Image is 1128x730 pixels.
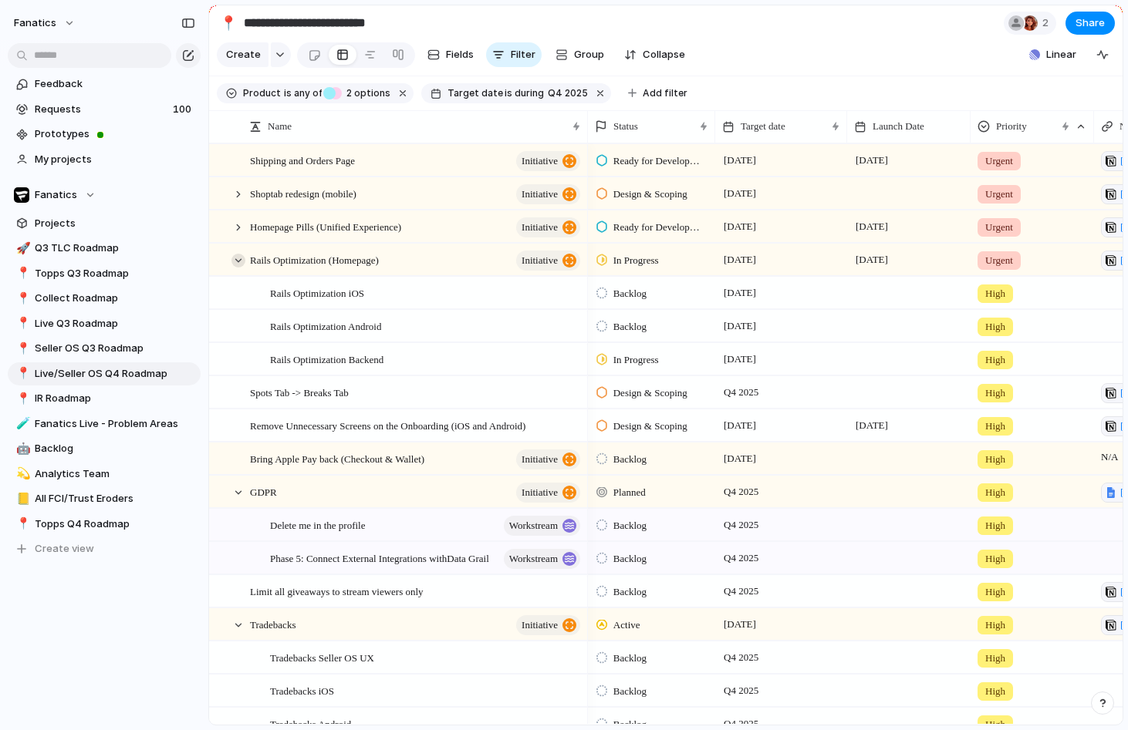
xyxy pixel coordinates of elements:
[613,119,638,134] span: Status
[35,152,195,167] span: My projects
[985,419,1005,434] span: High
[741,119,785,134] span: Target date
[613,153,702,169] span: Ready for Development
[8,487,201,510] a: 📒All FCI/Trust Eroders
[7,11,83,35] button: fanatics
[548,86,588,100] span: Q4 2025
[985,684,1005,699] span: High
[720,449,760,468] span: [DATE]
[720,217,760,236] span: [DATE]
[35,102,168,117] span: Requests
[720,416,760,435] span: [DATE]
[16,465,27,483] div: 💫
[613,485,646,500] span: Planned
[8,98,201,121] a: Requests100
[516,251,580,271] button: initiative
[619,82,697,104] button: Add filter
[522,482,558,503] span: initiative
[268,119,292,134] span: Name
[852,217,892,236] span: [DATE]
[613,187,687,202] span: Design & Scoping
[292,86,322,100] span: any of
[250,615,296,633] span: Tradebacks
[35,291,195,306] span: Collect Roadmap
[720,582,762,600] span: Q4 2025
[522,217,558,238] span: initiative
[226,47,261,62] span: Create
[720,383,762,402] span: Q4 2025
[516,449,580,469] button: initiative
[720,615,760,634] span: [DATE]
[509,548,558,570] span: workstream
[613,551,647,567] span: Backlog
[720,251,760,269] span: [DATE]
[985,617,1005,633] span: High
[1023,43,1082,66] button: Linear
[516,615,580,635] button: initiative
[720,284,760,302] span: [DATE]
[985,319,1005,335] span: High
[516,483,580,503] button: initiative
[613,419,687,434] span: Design & Scoping
[8,463,201,486] div: 💫Analytics Team
[618,42,691,67] button: Collapse
[8,337,201,360] div: 📍Seller OS Q3 Roadmap
[216,11,241,35] button: 📍
[16,315,27,332] div: 📍
[985,286,1005,301] span: High
[720,483,762,501] span: Q4 2025
[503,85,546,102] button: isduring
[613,319,647,335] span: Backlog
[504,549,580,569] button: workstream
[250,217,401,235] span: Homepage Pills (Unified Experience)
[35,441,195,456] span: Backlog
[220,12,237,33] div: 📍
[613,518,647,533] span: Backlog
[8,237,201,260] a: 🚀Q3 TLC Roadmap
[720,648,762,667] span: Q4 2025
[8,123,201,146] a: Prototypes
[985,551,1005,567] span: High
[613,385,687,401] span: Design & Scoping
[720,184,760,203] span: [DATE]
[985,153,1013,169] span: Urgent
[342,86,390,100] span: options
[985,385,1005,401] span: High
[509,515,558,537] span: workstream
[545,85,591,102] button: Q4 2025
[852,416,892,435] span: [DATE]
[8,183,201,207] button: Fanatics
[16,490,27,508] div: 📒
[8,513,201,536] a: 📍Topps Q4 Roadmap
[14,516,29,532] button: 📍
[14,366,29,382] button: 📍
[643,86,687,100] span: Add filter
[16,415,27,432] div: 🧪
[16,290,27,308] div: 📍
[985,253,1013,268] span: Urgent
[270,317,381,335] span: Rails Optimization Android
[243,86,281,100] span: Product
[250,449,424,467] span: Bring Apple Pay back (Checkout & Wallet)
[35,491,195,506] span: All FCI/Trust Eroders
[985,584,1005,600] span: High
[8,262,201,285] a: 📍Topps Q3 Roadmap
[8,412,201,436] a: 🧪Fanatics Live - Problem Areas
[281,85,325,102] button: isany of
[613,220,702,235] span: Ready for Development
[511,47,535,62] span: Filter
[16,365,27,382] div: 📍
[985,352,1005,368] span: High
[250,184,356,202] span: Shoptab redesign (mobile)
[270,516,365,533] span: Delete me in the profile
[1042,15,1053,31] span: 2
[35,516,195,532] span: Topps Q4 Roadmap
[720,681,762,700] span: Q4 2025
[516,184,580,204] button: initiative
[720,317,760,335] span: [DATE]
[8,212,201,235] a: Projects
[996,119,1027,134] span: Priority
[613,452,647,467] span: Backlog
[217,42,268,67] button: Create
[8,537,201,560] button: Create view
